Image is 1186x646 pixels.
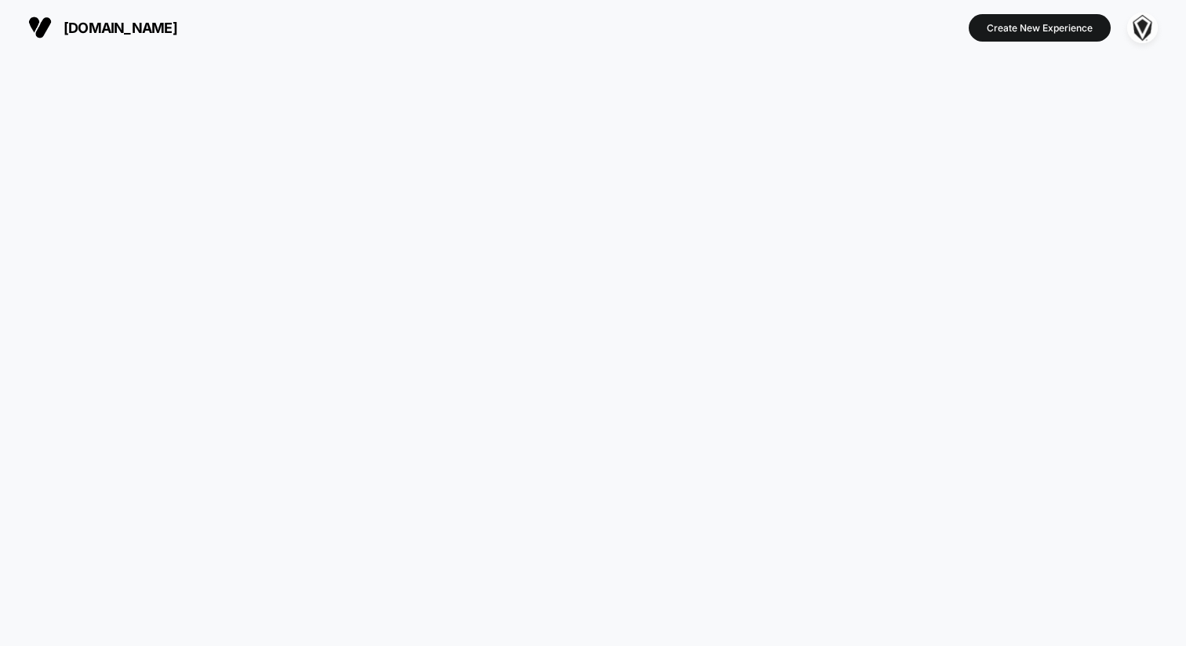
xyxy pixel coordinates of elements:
img: Visually logo [28,16,52,39]
button: [DOMAIN_NAME] [24,15,182,40]
button: Create New Experience [969,14,1111,42]
img: ppic [1127,13,1158,43]
span: [DOMAIN_NAME] [64,20,177,36]
button: ppic [1122,12,1162,44]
